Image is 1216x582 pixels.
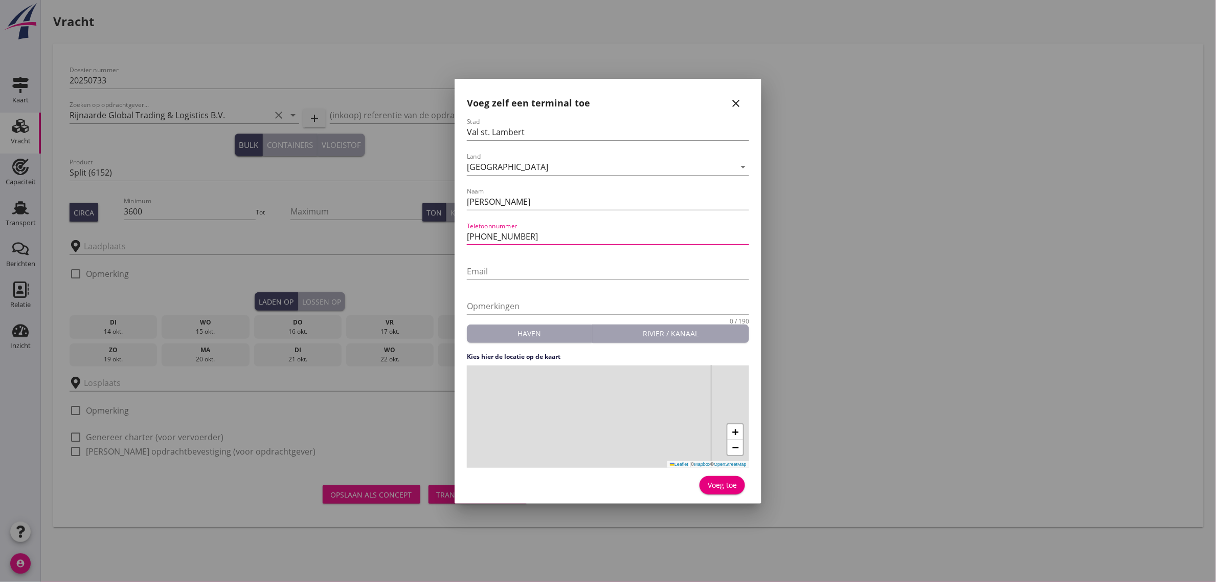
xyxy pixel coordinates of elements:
div: 0 / 190 [730,318,749,325]
h4: Kies hier de locatie op de kaart [467,352,749,361]
a: Zoom in [728,424,743,440]
input: Opmerkingen [467,298,749,314]
a: Mapbox [694,462,711,467]
input: Email [467,263,749,279]
div: Haven [471,328,588,339]
a: Leaflet [670,462,688,467]
h2: Voeg zelf een terminal toe [467,96,590,110]
input: Telefoonnummer [467,228,749,245]
button: Haven [467,325,592,343]
span: | [690,462,691,467]
div: Voeg toe [708,480,737,490]
div: [GEOGRAPHIC_DATA] [467,162,548,171]
input: Stad [467,124,749,140]
button: Voeg toe [700,476,745,494]
div: © © [667,461,749,468]
input: Naam [467,193,749,210]
div: Rivier / kanaal [596,328,745,339]
button: Rivier / kanaal [592,325,749,343]
a: Zoom out [728,440,743,455]
span: + [732,425,739,438]
i: arrow_drop_down [737,161,749,173]
i: close [730,97,742,110]
a: OpenStreetMap [714,462,747,467]
span: − [732,441,739,454]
